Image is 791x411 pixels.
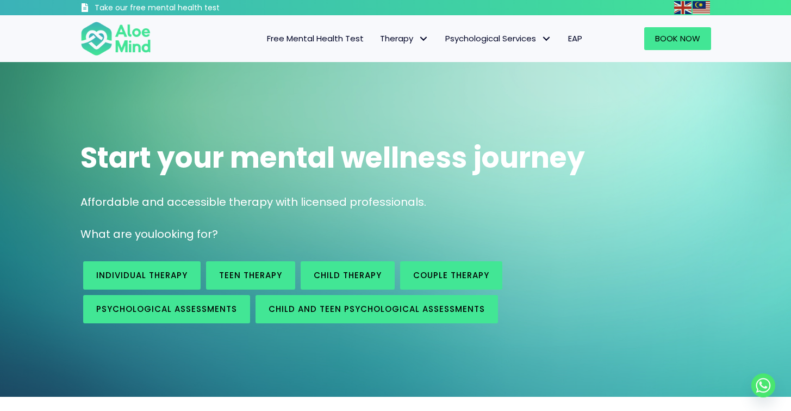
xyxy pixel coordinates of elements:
[674,1,692,14] img: en
[568,33,582,44] span: EAP
[437,27,560,50] a: Psychological ServicesPsychological Services: submenu
[256,295,498,323] a: Child and Teen Psychological assessments
[380,33,429,44] span: Therapy
[96,303,237,315] span: Psychological assessments
[83,261,201,290] a: Individual therapy
[259,27,372,50] a: Free Mental Health Test
[96,269,188,281] span: Individual therapy
[416,31,432,47] span: Therapy: submenu
[301,261,395,290] a: Child Therapy
[674,1,693,14] a: English
[400,261,502,290] a: Couple therapy
[80,138,585,177] span: Start your mental wellness journey
[154,226,218,242] span: looking for?
[206,261,295,290] a: Teen Therapy
[80,3,278,15] a: Take our free mental health test
[95,3,278,14] h3: Take our free mental health test
[413,269,489,281] span: Couple therapy
[80,194,711,210] p: Affordable and accessible therapy with licensed professionals.
[693,1,710,14] img: ms
[219,269,282,281] span: Teen Therapy
[560,27,590,50] a: EAP
[539,31,555,47] span: Psychological Services: submenu
[751,373,775,397] a: Whatsapp
[644,27,711,50] a: Book Now
[269,303,485,315] span: Child and Teen Psychological assessments
[165,27,590,50] nav: Menu
[314,269,382,281] span: Child Therapy
[372,27,437,50] a: TherapyTherapy: submenu
[267,33,364,44] span: Free Mental Health Test
[445,33,552,44] span: Psychological Services
[80,226,154,242] span: What are you
[80,21,151,57] img: Aloe mind Logo
[693,1,711,14] a: Malay
[83,295,250,323] a: Psychological assessments
[655,33,700,44] span: Book Now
